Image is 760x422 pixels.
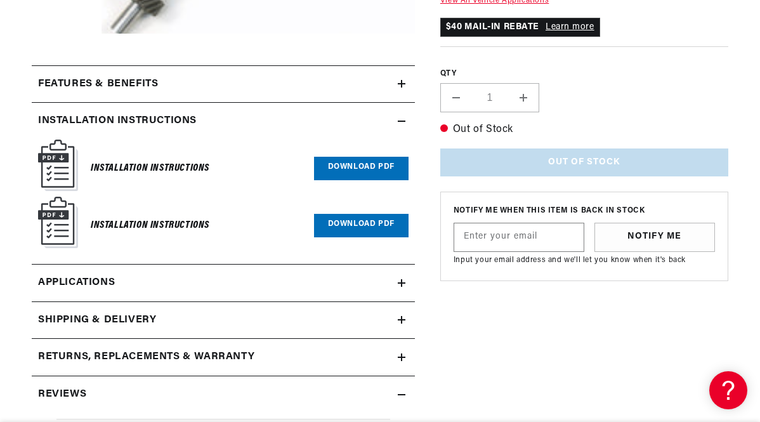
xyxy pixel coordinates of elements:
[440,122,728,138] p: Out of Stock
[440,69,728,79] label: QTY
[32,265,415,302] a: Applications
[32,66,415,103] summary: Features & Benefits
[454,256,686,264] span: Input your email address and we'll let you know when it's back
[38,312,156,329] h2: Shipping & Delivery
[454,223,584,251] input: Enter your email
[38,386,86,403] h2: Reviews
[32,339,415,376] summary: Returns, Replacements & Warranty
[32,376,415,413] summary: Reviews
[546,22,594,32] a: Learn more
[38,349,254,366] h2: Returns, Replacements & Warranty
[38,197,78,248] img: Instruction Manual
[38,140,78,191] img: Instruction Manual
[314,157,409,180] a: Download PDF
[454,205,715,217] span: Notify me when this item is back in stock
[38,113,197,129] h2: Installation instructions
[38,275,115,291] span: Applications
[594,223,715,252] button: Notify Me
[91,160,209,177] h6: Installation Instructions
[314,214,409,237] a: Download PDF
[440,18,600,37] p: $40 MAIL-IN REBATE
[32,302,415,339] summary: Shipping & Delivery
[32,103,415,140] summary: Installation instructions
[38,76,158,93] h2: Features & Benefits
[91,217,209,234] h6: Installation Instructions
